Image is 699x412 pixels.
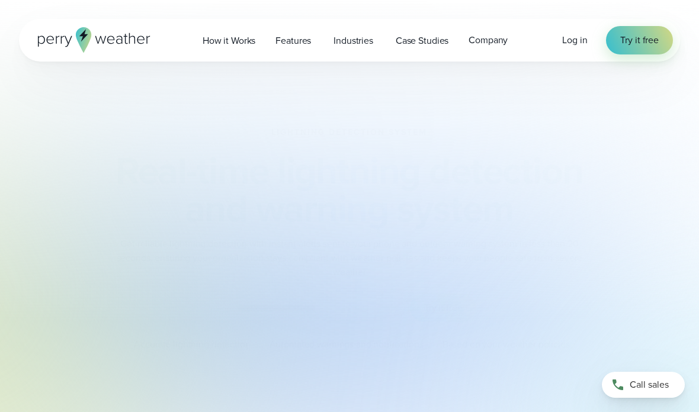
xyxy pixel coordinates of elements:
span: Industries [334,34,373,48]
span: How it Works [203,34,255,48]
a: Log in [562,33,587,47]
span: Features [275,34,311,48]
a: Try it free [606,26,673,54]
span: Company [469,33,508,47]
span: Case Studies [396,34,448,48]
a: Case Studies [386,28,458,53]
span: Try it free [620,33,659,47]
span: Call sales [630,378,669,392]
a: Call sales [602,372,685,398]
a: How it Works [193,28,265,53]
